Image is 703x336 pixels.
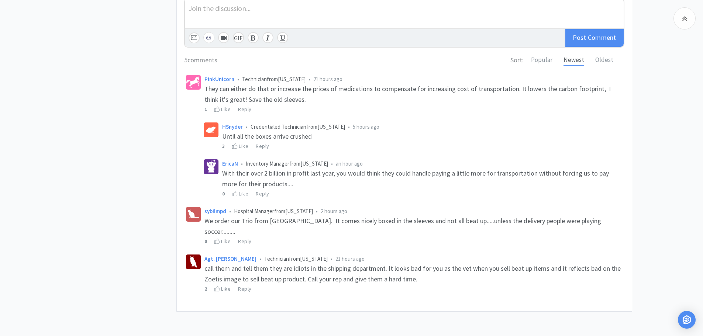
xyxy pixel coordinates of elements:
[232,142,248,150] div: Like
[204,285,207,292] strong: 2
[565,29,624,47] div: Post
[204,76,234,83] a: PinkUnicorn
[238,237,252,245] div: Reply
[336,160,363,167] span: an hour ago
[309,76,310,83] span: •
[222,132,312,141] span: Until all the boxes arrive crushed
[232,190,248,198] div: Like
[184,55,217,66] h6: 5 comments
[204,254,623,263] div: Technician from [US_STATE]
[595,55,613,66] div: Oldest
[203,32,214,43] button: ☺
[204,106,207,112] strong: 1
[214,237,231,245] div: Like
[204,264,622,283] span: call them and tell them they are idiots in the shipping department. It looks bad for you as the v...
[204,207,623,216] div: Hospital Manager from [US_STATE]
[204,217,603,236] span: We order our Trio from [GEOGRAPHIC_DATA]. It comes nicely boxed in the sleeves and not all beat u...
[204,208,226,215] a: sybilmpd
[222,169,610,188] span: With their over 2 billion in profit last year, you would think they could handle paying a little ...
[214,105,231,113] div: Like
[222,190,225,197] strong: 0
[331,255,332,262] span: •
[588,33,616,42] span: Comment
[237,76,239,83] span: •
[222,123,243,130] a: HSnyder
[256,190,269,198] div: Reply
[229,208,231,215] span: •
[348,123,350,130] span: •
[204,75,623,84] div: Technician from [US_STATE]
[222,143,225,149] strong: 3
[353,123,379,130] span: 5 hours ago
[214,285,231,293] div: Like
[246,123,248,130] span: •
[331,160,333,167] span: •
[204,255,256,262] a: Agt. [PERSON_NAME]
[259,255,261,262] span: •
[204,238,207,245] strong: 0
[321,208,347,215] span: 2 hours ago
[238,105,252,113] div: Reply
[222,159,623,168] div: Inventory Manager from [US_STATE]
[238,285,252,293] div: Reply
[335,255,365,262] span: 21 hours ago
[233,32,244,43] div: GIF
[241,160,243,167] span: •
[564,55,584,66] div: Newest
[256,142,269,150] div: Reply
[316,208,318,215] span: •
[313,76,342,83] span: 21 hours ago
[531,55,552,66] div: Popular
[510,55,524,66] h6: Sort:
[204,84,612,104] span: They can either do that or increase the prices of medications to compensate for increasing cost o...
[678,311,696,329] div: Open Intercom Messenger
[222,122,623,131] div: Credentialed Technician from [US_STATE]
[222,160,238,167] a: EricaN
